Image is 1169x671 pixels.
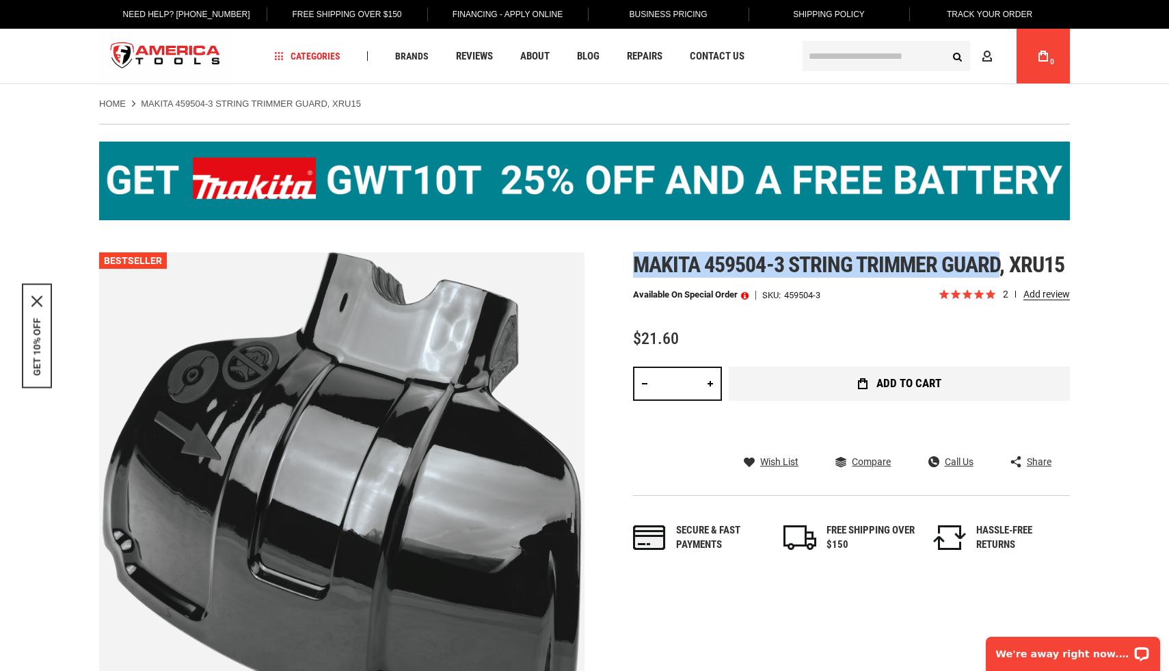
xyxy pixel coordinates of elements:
span: reviews [1015,291,1016,298]
img: BOGO: Buy the Makita® XGT IMpact Wrench (GWT10T), get the BL4040 4ah Battery FREE! [99,142,1070,220]
img: payments [633,525,666,550]
strong: MAKITA 459504-3 STRING TRIMMER GUARD, XRU15 [141,98,361,109]
strong: SKU [762,291,784,300]
a: Repairs [621,47,669,66]
a: 0 [1030,29,1056,83]
iframe: LiveChat chat widget [977,628,1169,671]
a: Brands [389,47,435,66]
span: Share [1027,457,1051,466]
a: Wish List [744,456,798,468]
span: Brands [395,51,429,61]
span: 2 reviews [1003,289,1070,300]
span: Reviews [456,51,493,62]
span: Rated 5.0 out of 5 stars 2 reviews [938,287,1070,302]
div: HASSLE-FREE RETURNS [976,523,1065,553]
img: America Tools [99,31,232,82]
a: Contact Us [684,47,751,66]
span: Repairs [627,51,662,62]
span: 0 [1050,58,1054,66]
span: Shipping Policy [793,10,865,19]
span: Makita 459504-3 string trimmer guard, xru15 [633,252,1064,278]
span: Wish List [760,457,798,466]
button: GET 10% OFF [31,317,42,376]
span: Add to Cart [876,378,941,389]
a: Categories [269,47,347,66]
svg: close icon [31,295,42,306]
span: $21.60 [633,329,679,348]
a: store logo [99,31,232,82]
div: Secure & fast payments [676,523,765,553]
img: shipping [783,525,816,550]
button: Search [944,43,970,69]
div: 459504-3 [784,291,820,300]
span: Categories [275,51,340,61]
a: Call Us [928,456,973,468]
a: Reviews [450,47,499,66]
span: About [520,51,550,62]
a: Compare [835,456,891,468]
div: FREE SHIPPING OVER $150 [827,523,915,553]
button: Close [31,295,42,306]
span: Compare [852,457,891,466]
iframe: Secure express checkout frame [726,405,1073,445]
span: Contact Us [690,51,744,62]
p: Available on Special Order [633,290,749,300]
span: Call Us [945,457,973,466]
button: Add to Cart [729,367,1070,401]
a: Home [99,98,126,110]
a: About [514,47,556,66]
span: Blog [577,51,600,62]
img: returns [933,525,966,550]
a: Blog [571,47,606,66]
